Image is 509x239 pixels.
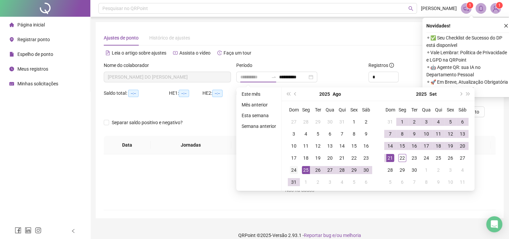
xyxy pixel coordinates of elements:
[336,140,348,152] td: 2025-08-14
[444,128,456,140] td: 2025-09-12
[288,128,300,140] td: 2025-08-03
[410,118,418,126] div: 2
[348,152,360,164] td: 2025-08-22
[432,104,444,116] th: Qui
[326,166,334,174] div: 27
[416,87,427,101] button: year panel
[312,128,324,140] td: 2025-08-05
[302,178,310,186] div: 1
[420,164,432,176] td: 2025-10-01
[444,176,456,188] td: 2025-10-10
[458,118,466,126] div: 6
[410,130,418,138] div: 9
[434,178,442,186] div: 9
[324,152,336,164] td: 2025-08-20
[458,142,466,150] div: 20
[300,152,312,164] td: 2025-08-18
[348,104,360,116] th: Sex
[362,130,370,138] div: 9
[272,233,287,238] span: Versão
[104,89,169,97] div: Saldo total:
[217,51,222,55] span: history
[338,130,346,138] div: 7
[408,140,420,152] td: 2025-09-16
[336,128,348,140] td: 2025-08-07
[324,116,336,128] td: 2025-07-30
[9,52,14,57] span: file
[350,130,358,138] div: 8
[386,142,394,150] div: 14
[456,164,469,176] td: 2025-10-04
[496,2,503,9] sup: Atualize o seu contato no menu Meus Dados
[420,140,432,152] td: 2025-09-17
[9,67,14,71] span: clock-circle
[312,176,324,188] td: 2025-09-02
[384,164,396,176] td: 2025-09-28
[398,178,406,186] div: 6
[478,5,484,11] span: bell
[71,229,76,233] span: left
[408,6,413,11] span: search
[420,116,432,128] td: 2025-09-03
[333,87,341,101] button: month panel
[362,118,370,126] div: 2
[360,176,372,188] td: 2025-09-06
[288,104,300,116] th: Dom
[314,166,322,174] div: 26
[432,128,444,140] td: 2025-09-11
[458,166,466,174] div: 4
[17,66,48,72] span: Meus registros
[300,176,312,188] td: 2025-09-01
[420,152,432,164] td: 2025-09-24
[290,142,298,150] div: 10
[312,164,324,176] td: 2025-08-26
[224,50,251,56] span: Faça um tour
[17,81,58,86] span: Minhas solicitações
[408,116,420,128] td: 2025-09-02
[386,178,394,186] div: 5
[300,128,312,140] td: 2025-08-04
[324,176,336,188] td: 2025-09-03
[300,140,312,152] td: 2025-08-11
[432,152,444,164] td: 2025-09-25
[396,128,408,140] td: 2025-09-08
[288,140,300,152] td: 2025-08-10
[386,118,394,126] div: 31
[128,90,139,97] span: --:--
[384,128,396,140] td: 2025-09-07
[446,178,454,186] div: 10
[420,176,432,188] td: 2025-10-08
[302,118,310,126] div: 28
[432,164,444,176] td: 2025-10-02
[368,62,394,69] span: Registros
[446,154,454,162] div: 26
[338,178,346,186] div: 4
[362,154,370,162] div: 23
[408,164,420,176] td: 2025-09-30
[458,130,466,138] div: 13
[314,130,322,138] div: 5
[105,51,110,55] span: file-text
[348,128,360,140] td: 2025-08-08
[446,166,454,174] div: 3
[444,164,456,176] td: 2025-10-03
[300,116,312,128] td: 2025-07-28
[384,176,396,188] td: 2025-10-05
[350,154,358,162] div: 22
[360,152,372,164] td: 2025-08-23
[396,140,408,152] td: 2025-09-15
[456,104,469,116] th: Sáb
[312,152,324,164] td: 2025-08-19
[149,35,190,41] span: Histórico de ajustes
[398,154,406,162] div: 22
[389,63,394,68] span: info-circle
[104,136,151,154] th: Data
[302,130,310,138] div: 4
[434,118,442,126] div: 4
[179,50,210,56] span: Assista o vídeo
[17,22,45,27] span: Página inicial
[420,104,432,116] th: Qua
[104,35,139,41] span: Ajustes de ponto
[231,136,281,154] th: Entrada 1
[456,116,469,128] td: 2025-09-06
